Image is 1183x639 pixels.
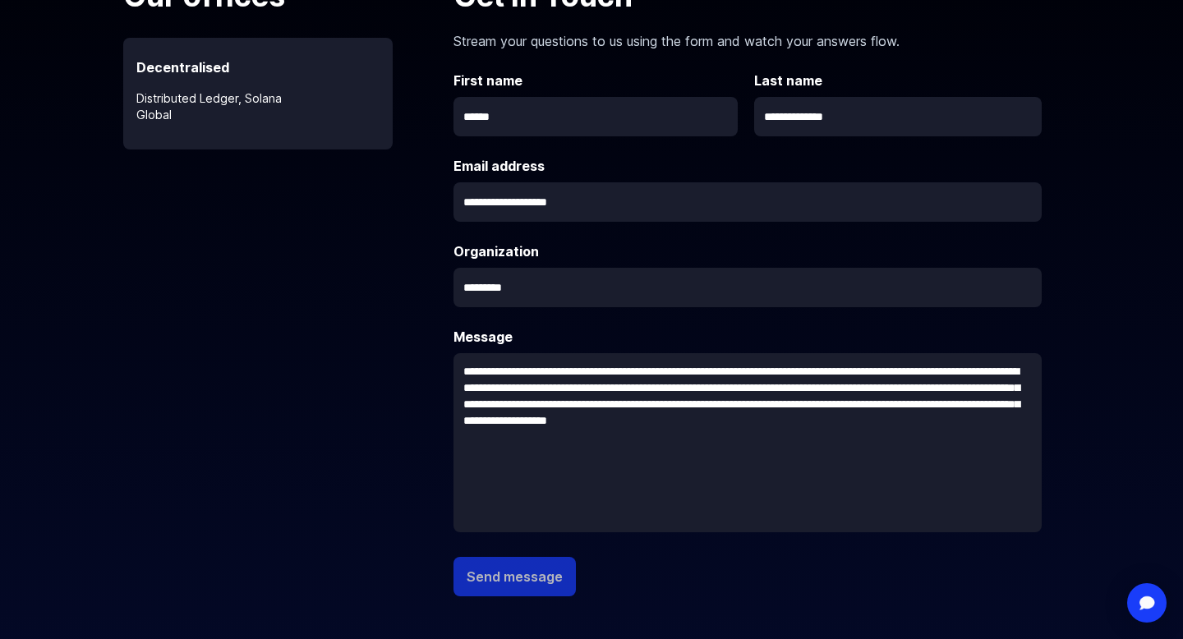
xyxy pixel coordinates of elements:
p: Distributed Ledger, Solana Global [123,77,393,123]
p: Decentralised [123,38,393,77]
p: Stream your questions to us using the form and watch your answers flow. [453,18,1042,51]
button: Send message [453,557,576,596]
label: Message [453,327,1042,347]
div: Open Intercom Messenger [1127,583,1167,623]
label: First name [453,71,741,90]
label: Email address [453,156,1042,176]
label: Last name [754,71,1042,90]
label: Organization [453,241,1042,261]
